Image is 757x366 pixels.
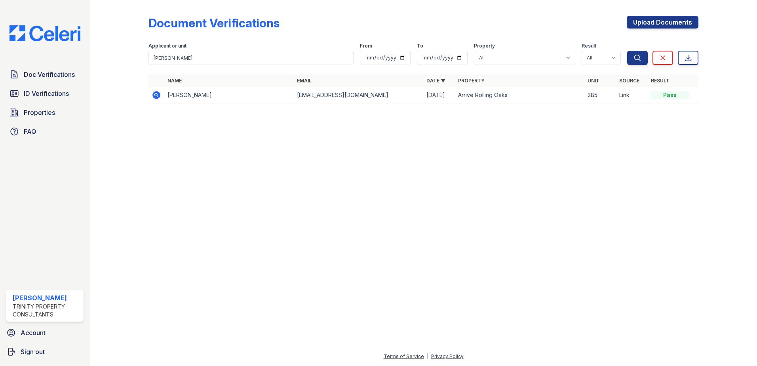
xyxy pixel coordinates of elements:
div: [PERSON_NAME] [13,293,80,303]
a: Account [3,325,87,341]
span: Properties [24,108,55,117]
span: FAQ [24,127,36,136]
a: Source [619,78,639,84]
label: Result [582,43,596,49]
a: Terms of Service [384,353,424,359]
td: 285 [584,87,616,103]
a: Unit [588,78,599,84]
td: [PERSON_NAME] [164,87,294,103]
div: Trinity Property Consultants [13,303,80,318]
a: FAQ [6,124,84,139]
div: Pass [651,91,689,99]
a: Result [651,78,670,84]
td: [DATE] [423,87,455,103]
td: Arrive Rolling Oaks [455,87,584,103]
a: Property [458,78,485,84]
span: Account [21,328,46,337]
label: Property [474,43,495,49]
input: Search by name, email, or unit number [148,51,354,65]
a: Doc Verifications [6,67,84,82]
a: ID Verifications [6,86,84,101]
td: Link [616,87,648,103]
a: Privacy Policy [431,353,464,359]
a: Name [167,78,182,84]
div: Document Verifications [148,16,280,30]
label: To [417,43,423,49]
a: Email [297,78,312,84]
label: Applicant or unit [148,43,186,49]
span: Sign out [21,347,45,356]
a: Properties [6,105,84,120]
img: CE_Logo_Blue-a8612792a0a2168367f1c8372b55b34899dd931a85d93a1a3d3e32e68fde9ad4.png [3,25,87,41]
a: Date ▼ [426,78,445,84]
div: | [427,353,428,359]
a: Sign out [3,344,87,360]
span: ID Verifications [24,89,69,98]
td: [EMAIL_ADDRESS][DOMAIN_NAME] [294,87,423,103]
span: Doc Verifications [24,70,75,79]
label: From [360,43,372,49]
a: Upload Documents [627,16,698,29]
